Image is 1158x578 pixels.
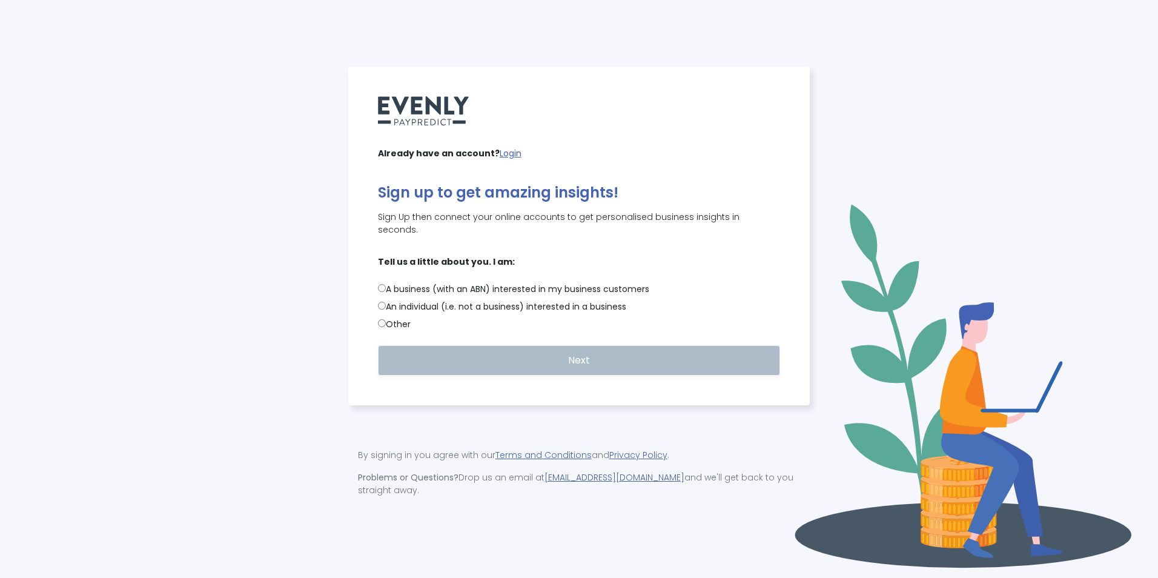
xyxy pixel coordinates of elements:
[378,283,781,296] label: A business (with an ABN) interested in my business customers
[358,471,458,483] strong: Problems or Questions?
[378,319,386,327] input: Other
[500,147,521,159] a: Login
[378,184,781,202] h2: Sign up to get amazing insights!
[378,301,781,313] label: An individual (i.e. not a business) interested in a business
[378,211,781,236] p: Sign Up then connect your online accounts to get personalised business insights in seconds.
[378,96,469,125] img: PayPredict
[378,147,500,159] strong: Already have an account?
[378,284,386,292] input: A business (with an ABN) interested in my business customers
[378,302,386,310] input: An individual (i.e. not a business) interested in a business
[378,318,781,331] label: Other
[378,256,781,268] strong: Tell us a little about you. I am:
[544,471,684,483] a: [EMAIL_ADDRESS][DOMAIN_NAME]
[358,471,801,497] p: Drop us an email at and we'll get back to you straight away.
[495,449,592,461] a: Terms and Conditions
[358,449,801,462] p: By signing in you agree with our and .
[609,449,667,461] a: Privacy Policy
